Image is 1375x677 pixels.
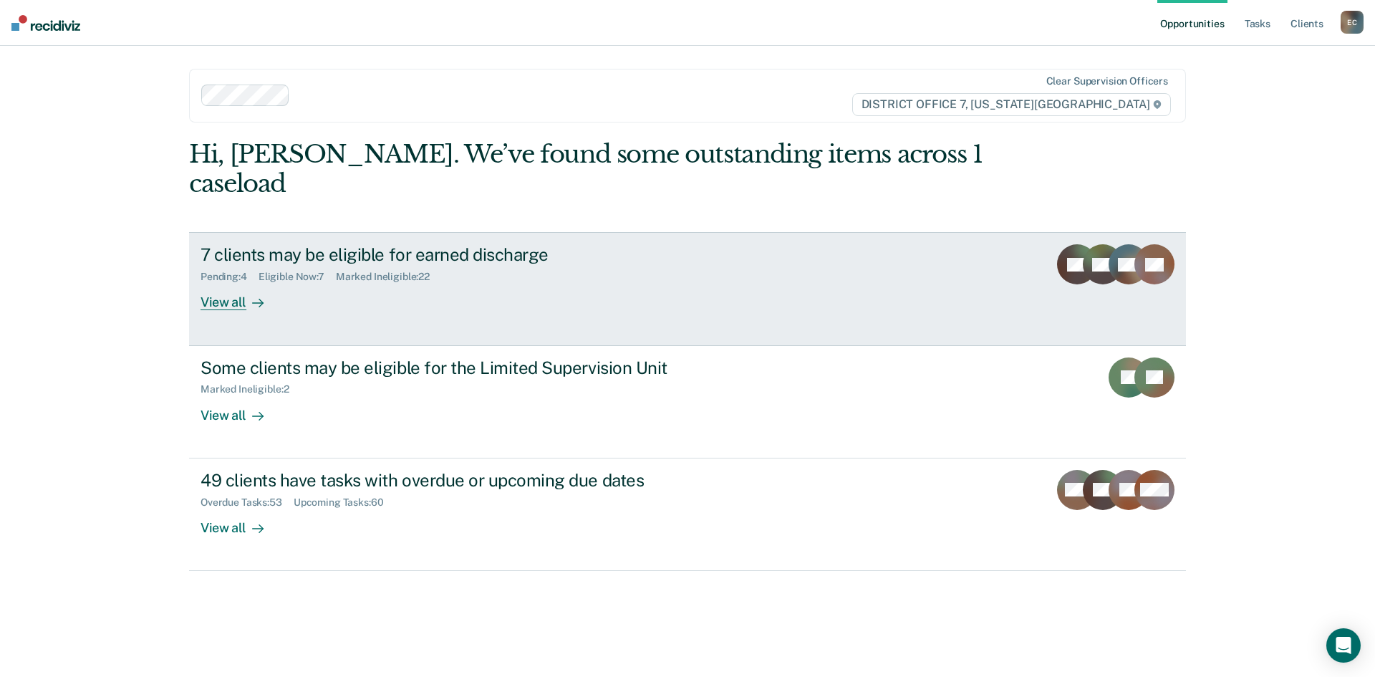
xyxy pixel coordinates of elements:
[852,93,1171,116] span: DISTRICT OFFICE 7, [US_STATE][GEOGRAPHIC_DATA]
[201,496,294,509] div: Overdue Tasks : 53
[1046,75,1168,87] div: Clear supervision officers
[201,283,281,311] div: View all
[259,271,336,283] div: Eligible Now : 7
[336,271,441,283] div: Marked Ineligible : 22
[201,244,703,265] div: 7 clients may be eligible for earned discharge
[294,496,395,509] div: Upcoming Tasks : 60
[1341,11,1364,34] div: E C
[11,15,80,31] img: Recidiviz
[1341,11,1364,34] button: EC
[201,508,281,536] div: View all
[201,271,259,283] div: Pending : 4
[189,458,1186,571] a: 49 clients have tasks with overdue or upcoming due datesOverdue Tasks:53Upcoming Tasks:60View all
[189,232,1186,345] a: 7 clients may be eligible for earned dischargePending:4Eligible Now:7Marked Ineligible:22View all
[201,470,703,491] div: 49 clients have tasks with overdue or upcoming due dates
[201,395,281,423] div: View all
[1326,628,1361,663] div: Open Intercom Messenger
[201,357,703,378] div: Some clients may be eligible for the Limited Supervision Unit
[201,383,300,395] div: Marked Ineligible : 2
[189,346,1186,458] a: Some clients may be eligible for the Limited Supervision UnitMarked Ineligible:2View all
[189,140,987,198] div: Hi, [PERSON_NAME]. We’ve found some outstanding items across 1 caseload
